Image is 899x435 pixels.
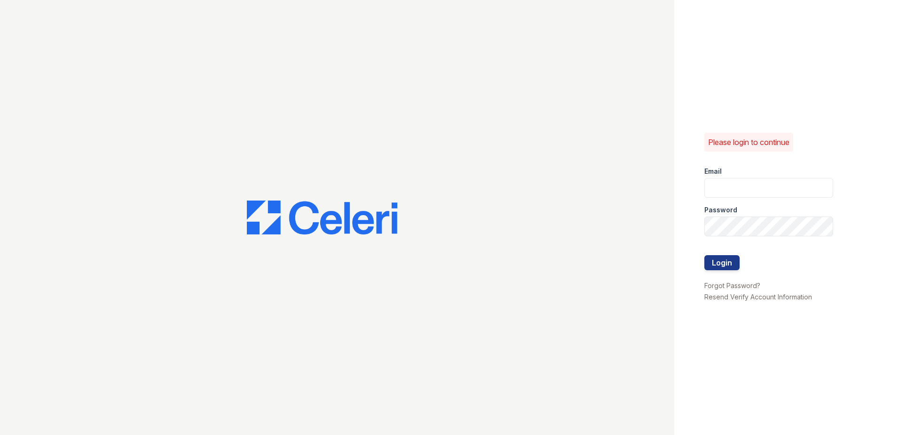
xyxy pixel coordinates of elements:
a: Forgot Password? [704,282,760,290]
p: Please login to continue [708,137,789,148]
a: Resend Verify Account Information [704,293,812,301]
button: Login [704,255,740,270]
label: Password [704,205,737,215]
img: CE_Logo_Blue-a8612792a0a2168367f1c8372b55b34899dd931a85d93a1a3d3e32e68fde9ad4.png [247,201,397,234]
label: Email [704,167,722,176]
